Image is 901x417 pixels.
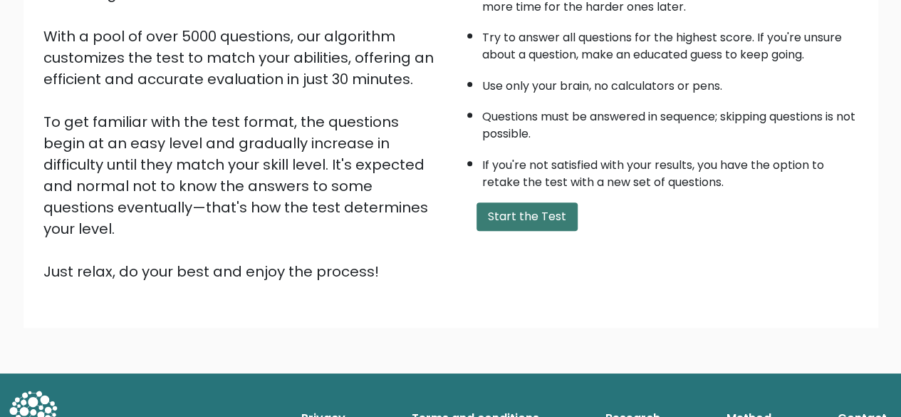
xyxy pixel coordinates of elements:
[482,150,858,191] li: If you're not satisfied with your results, you have the option to retake the test with a new set ...
[482,22,858,63] li: Try to answer all questions for the highest score. If you're unsure about a question, make an edu...
[482,101,858,143] li: Questions must be answered in sequence; skipping questions is not possible.
[482,71,858,95] li: Use only your brain, no calculators or pens.
[476,202,578,231] button: Start the Test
